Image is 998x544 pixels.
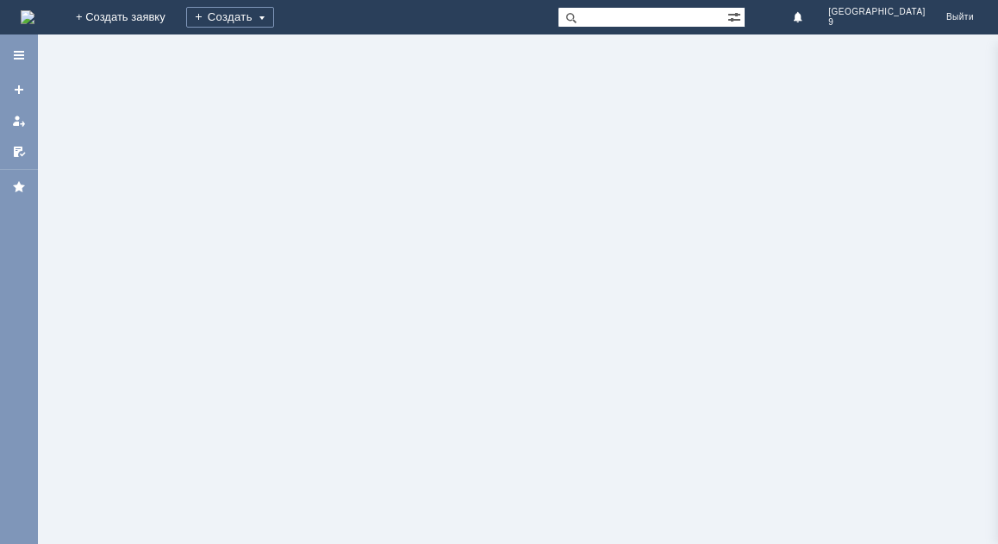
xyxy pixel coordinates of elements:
[21,10,34,24] img: logo
[5,107,33,134] a: Мои заявки
[828,17,926,28] span: 9
[828,7,926,17] span: [GEOGRAPHIC_DATA]
[5,76,33,103] a: Создать заявку
[727,8,745,24] span: Расширенный поиск
[21,10,34,24] a: Перейти на домашнюю страницу
[5,138,33,166] a: Мои согласования
[186,7,274,28] div: Создать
